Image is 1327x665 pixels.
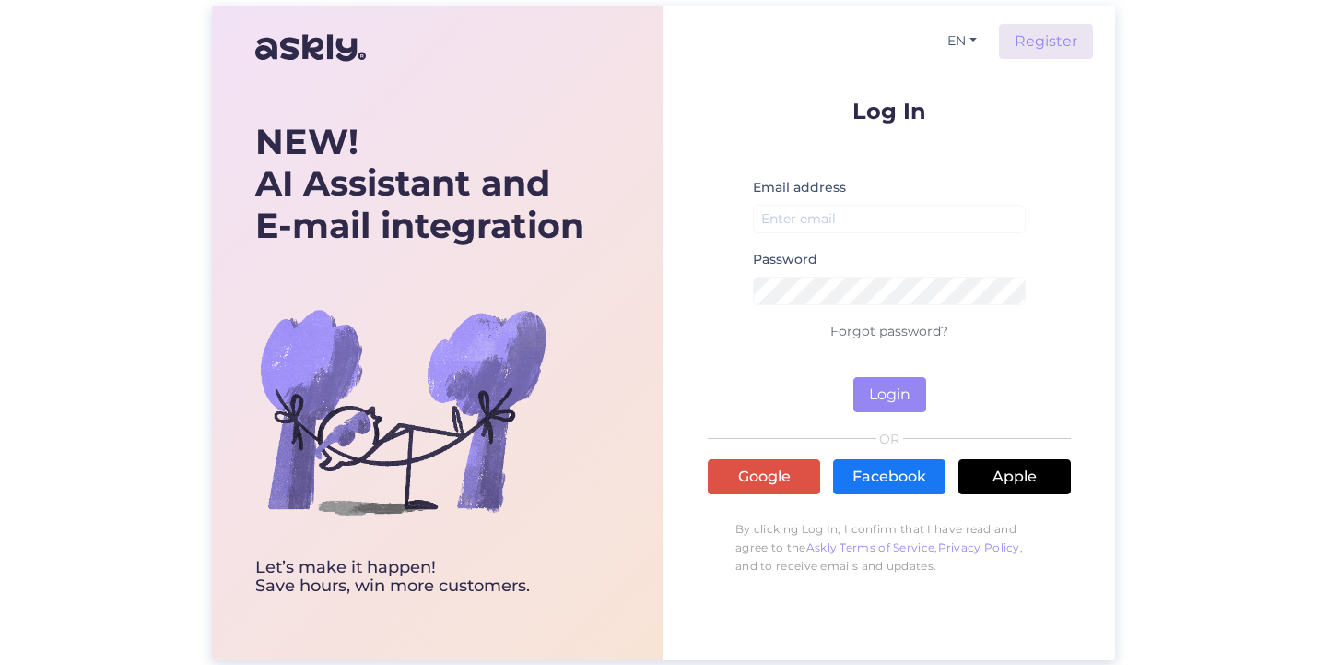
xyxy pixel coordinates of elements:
div: AI Assistant and E-mail integration [255,121,584,247]
span: OR [876,433,903,445]
a: Facebook [833,459,945,494]
img: bg-askly [255,264,550,559]
a: Google [708,459,820,494]
a: Askly Terms of Service [806,540,935,554]
a: Apple [958,459,1071,494]
p: By clicking Log In, I confirm that I have read and agree to the , , and to receive emails and upd... [708,511,1071,585]
button: EN [940,28,984,54]
input: Enter email [753,205,1026,233]
b: NEW! [255,120,358,163]
a: Privacy Policy [938,540,1020,554]
p: Log In [708,100,1071,123]
a: Register [999,24,1093,59]
div: Let’s make it happen! Save hours, win more customers. [255,559,584,596]
img: Askly [255,26,366,70]
label: Email address [753,178,846,197]
button: Login [853,377,926,412]
label: Password [753,250,817,269]
a: Forgot password? [830,323,948,339]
